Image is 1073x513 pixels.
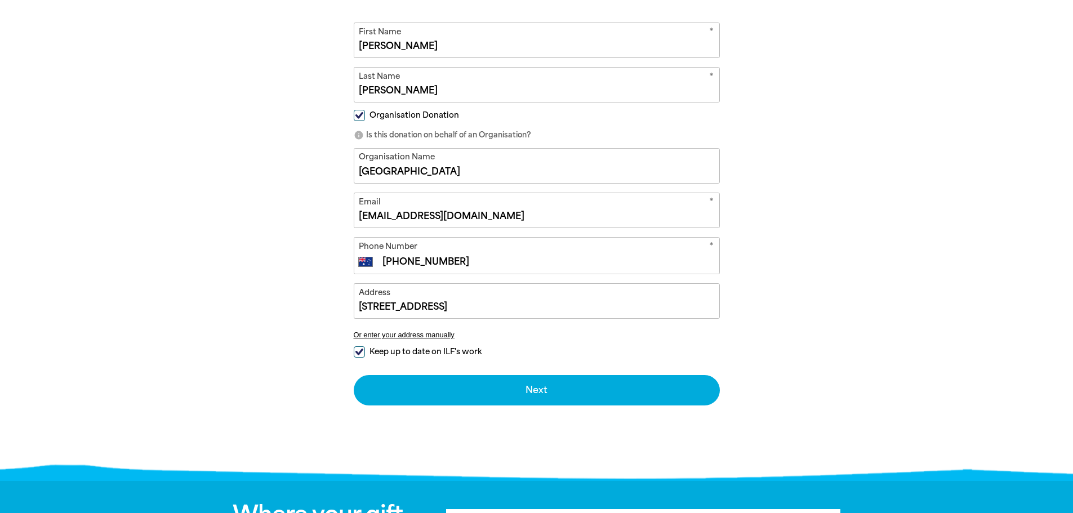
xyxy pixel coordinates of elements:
[369,110,459,121] span: Organisation Donation
[354,130,364,140] i: info
[354,110,365,121] input: Organisation Donation
[369,346,482,357] span: Keep up to date on ILF's work
[354,130,720,141] p: Is this donation on behalf of an Organisation?
[354,331,720,339] button: Or enter your address manually
[354,346,365,358] input: Keep up to date on ILF's work
[354,375,720,405] button: Next
[709,240,714,255] i: Required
